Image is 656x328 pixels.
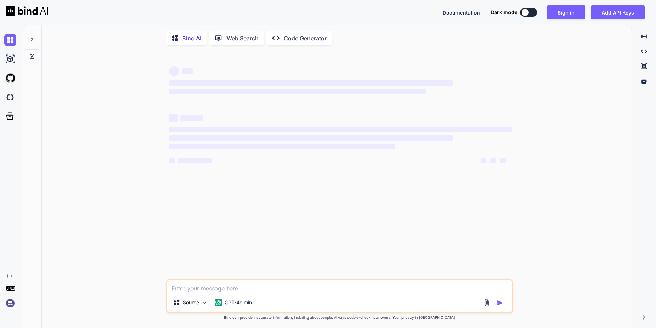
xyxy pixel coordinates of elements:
img: attachment [483,299,491,307]
p: Web Search [226,34,259,42]
img: ai-studio [4,53,16,65]
img: signin [4,297,16,309]
p: Source [183,299,199,306]
p: Bind AI [182,34,201,42]
p: Code Generator [284,34,327,42]
img: darkCloudIdeIcon [4,91,16,103]
button: Sign in [547,5,585,19]
span: ‌ [169,89,426,94]
span: ‌ [500,158,506,163]
span: ‌ [180,115,203,121]
img: GPT-4o mini [215,299,222,306]
button: Add API Keys [591,5,645,19]
button: Documentation [443,9,480,16]
span: ‌ [178,158,212,163]
span: ‌ [481,158,486,163]
span: ‌ [169,66,179,76]
span: ‌ [169,135,453,141]
p: Bind can provide inaccurate information, including about people. Always double-check its answers.... [166,315,513,320]
img: icon [496,299,503,306]
span: ‌ [169,144,395,149]
img: Bind AI [6,6,48,16]
span: ‌ [490,158,496,163]
span: ‌ [169,127,512,132]
p: GPT-4o min.. [225,299,255,306]
img: Pick Models [201,300,207,306]
span: ‌ [169,80,453,86]
span: ‌ [169,114,178,122]
span: ‌ [169,158,175,163]
img: githubLight [4,72,16,84]
span: Dark mode [491,9,517,16]
span: ‌ [182,68,193,74]
img: chat [4,34,16,46]
span: Documentation [443,10,480,16]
